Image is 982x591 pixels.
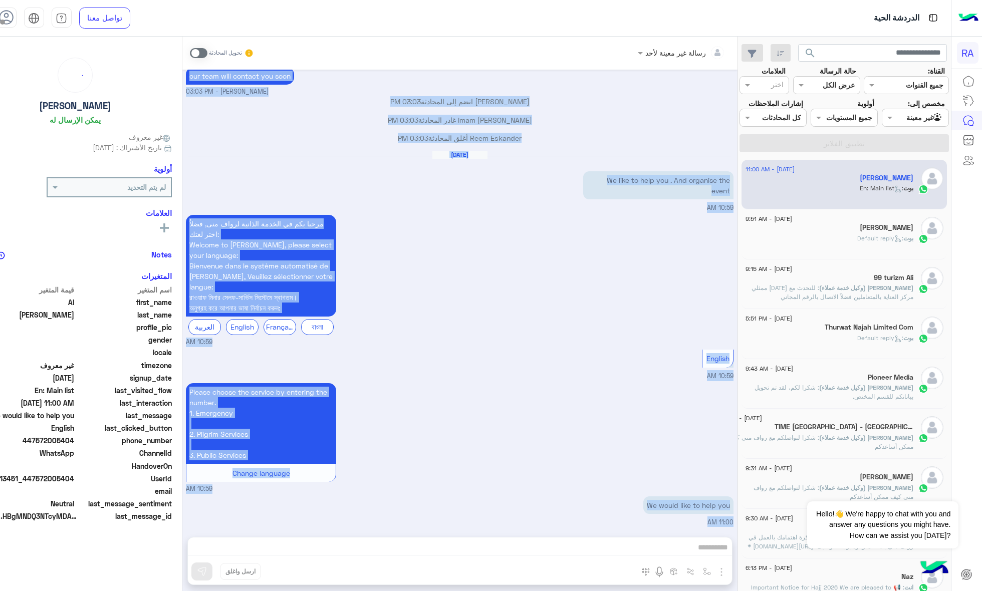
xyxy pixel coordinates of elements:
span: شكرا لتواصلكم مع رواف منى كيف ممكن أساعدكم [754,484,913,500]
span: [DATE] - 9:51 AM [746,214,792,223]
p: 28/12/2024, 3:03 PM [186,67,294,85]
span: first_name [76,297,172,308]
span: شكرا لكم، لقد تم تحويل بياناتكم للقسم المختص. [755,384,913,400]
a: تواصل معنا [79,8,130,29]
span: last_interaction [76,398,172,408]
span: [PERSON_NAME] (وكيل خدمة عملاء) [819,434,913,441]
span: phone_number [76,435,172,446]
p: [PERSON_NAME] Imam غادر المحادثة [186,115,733,125]
h5: Al Amin Al Imam [860,174,913,182]
h5: 99 turizm Ali [874,273,913,282]
img: Logo [958,8,978,29]
img: defaultAdmin.png [921,217,943,239]
img: defaultAdmin.png [921,416,943,439]
label: القناة: [928,66,945,76]
span: last_visited_flow [76,385,172,396]
span: [DATE] - 11:00 AM [746,165,795,174]
img: defaultAdmin.png [921,267,943,289]
span: Change language [232,469,290,477]
span: ChannelId [76,448,172,458]
div: English [226,319,259,335]
span: locale [76,347,172,358]
span: [DATE] - 6:13 PM [746,563,792,572]
span: 11:00 AM [707,518,733,526]
button: search [798,44,823,66]
span: email [76,486,172,496]
h5: [PERSON_NAME] [39,100,111,112]
span: بوت [903,184,913,192]
div: العربية [188,319,221,335]
h6: أولوية [154,164,172,173]
p: 15/9/2025, 10:59 AM [186,215,336,317]
p: 15/9/2025, 11:00 AM [643,496,733,514]
button: ارسل واغلق [220,563,261,580]
span: [DATE] - 9:31 AM [715,414,762,423]
a: tab [52,8,72,29]
span: [PERSON_NAME] - 03:03 PM [186,87,269,97]
h5: TIME Ruba Hotel - Makkah فندق تايم ربا [775,423,913,431]
div: اختر [771,79,785,92]
h5: Joe [860,473,913,481]
span: [DATE] - 9:30 AM [746,514,793,523]
p: 15/9/2025, 10:59 AM [186,383,336,464]
small: تحويل المحادثة [209,49,242,57]
span: 10:59 AM [186,338,212,347]
label: حالة الرسالة [820,66,856,76]
img: defaultAdmin.png [921,317,943,339]
span: 03:03 PM [390,97,421,106]
span: signup_date [76,373,172,383]
span: غير معروف [129,132,172,142]
span: 03:03 PM [388,116,418,124]
span: [DATE] - 9:31 AM [746,464,792,473]
span: 10:59 AM [707,372,733,380]
p: الدردشة الحية [874,12,919,25]
h6: يمكن الإرسال له [50,115,101,124]
img: WhatsApp [918,284,928,294]
span: English [706,354,729,363]
img: hulul-logo.png [917,551,952,586]
span: : Default reply [857,334,903,342]
img: tab [28,13,40,24]
span: [DATE] - 5:51 PM [746,314,792,323]
span: تاريخ الأشتراك : [DATE] [93,142,162,153]
h5: Thurwat Najah Limited Com [825,323,913,332]
span: اسم المتغير [76,284,172,295]
span: profile_pic [76,322,172,333]
span: [DATE] - 9:43 AM [746,364,793,373]
button: تطبيق الفلاتر [740,134,949,152]
h6: Notes [151,250,172,259]
img: defaultAdmin.png [921,466,943,489]
img: WhatsApp [918,334,928,344]
span: : En: Main list [860,184,903,192]
span: HandoverOn [76,461,172,471]
h5: Pioneer Media [868,373,913,382]
img: tab [927,12,939,24]
span: timezone [76,360,172,371]
span: [PERSON_NAME] (وكيل خدمة عملاء) [819,384,913,391]
span: last_message_sentiment [76,498,172,509]
span: : Default reply [857,234,903,242]
span: last_clicked_button [76,423,172,433]
span: انت [904,583,913,591]
img: WhatsApp [918,234,928,244]
span: UserId [76,473,172,484]
span: 10:59 AM [186,484,212,494]
div: বাংলা [301,319,334,335]
span: last_message [76,410,172,421]
p: [PERSON_NAME] انضم إلى المحادثة [186,96,733,107]
span: 10:59 AM [707,204,733,211]
span: [DATE] - 9:15 AM [746,264,792,273]
img: WhatsApp [918,433,928,443]
label: أولوية [857,98,874,109]
span: Hello!👋 We're happy to chat with you and answer any questions you might have. How can we assist y... [807,501,958,548]
div: Français [264,319,296,335]
div: loading... [61,61,90,90]
h6: المتغيرات [141,271,172,280]
img: tab [56,13,67,24]
img: defaultAdmin.png [921,167,943,190]
h5: Naz [901,572,913,581]
span: search [804,47,816,59]
h6: [DATE] [432,151,487,158]
label: إشارات الملاحظات [749,98,803,109]
img: defaultAdmin.png [921,367,943,389]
